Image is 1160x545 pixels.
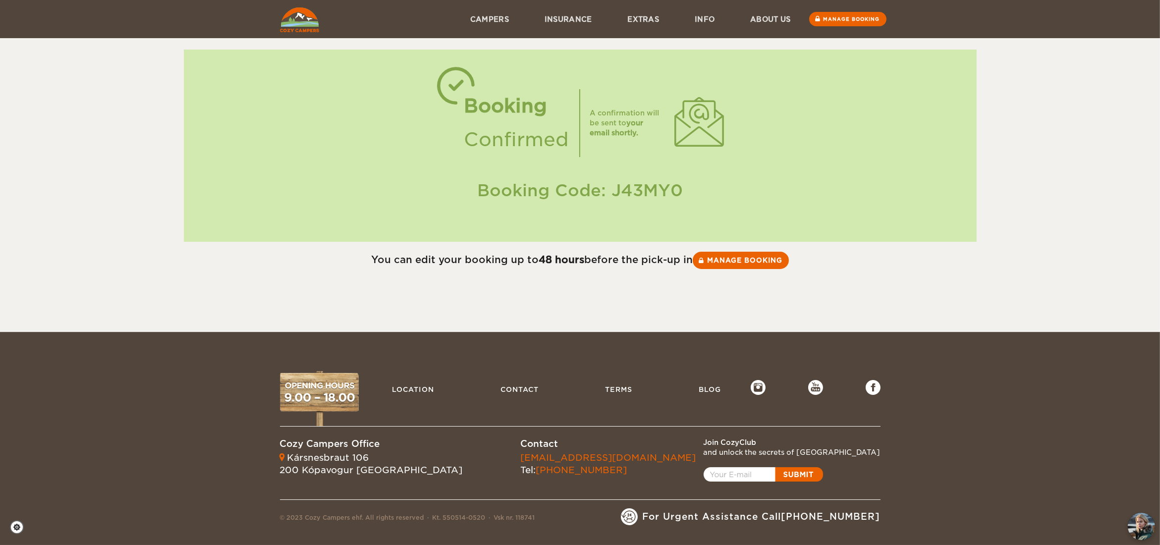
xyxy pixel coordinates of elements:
[280,7,319,32] img: Cozy Campers
[521,437,696,450] div: Contact
[280,451,463,477] div: Kársnesbraut 106 200 Kópavogur [GEOGRAPHIC_DATA]
[536,465,627,475] a: [PHONE_NUMBER]
[590,108,664,138] div: A confirmation will be sent to
[10,520,30,534] a: Cookie settings
[521,451,696,477] div: Tel:
[643,510,881,523] span: For Urgent Assistance Call
[387,380,439,399] a: Location
[704,467,823,482] a: Open popup
[280,437,463,450] div: Cozy Campers Office
[1128,513,1155,540] button: chat-button
[704,447,881,457] div: and unlock the secrets of [GEOGRAPHIC_DATA]
[693,252,789,269] a: Manage booking
[194,179,967,202] div: Booking Code: J43MY0
[600,380,637,399] a: Terms
[539,254,584,266] strong: 48 hours
[464,123,569,157] div: Confirmed
[781,511,881,522] a: [PHONE_NUMBER]
[521,452,696,463] a: [EMAIL_ADDRESS][DOMAIN_NAME]
[809,12,886,26] a: Manage booking
[1128,513,1155,540] img: Freyja at Cozy Campers
[694,380,726,399] a: Blog
[496,380,544,399] a: Contact
[280,513,535,525] div: © 2023 Cozy Campers ehf. All rights reserved Kt. 550514-0520 Vsk nr. 118741
[464,89,569,123] div: Booking
[704,437,881,447] div: Join CozyClub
